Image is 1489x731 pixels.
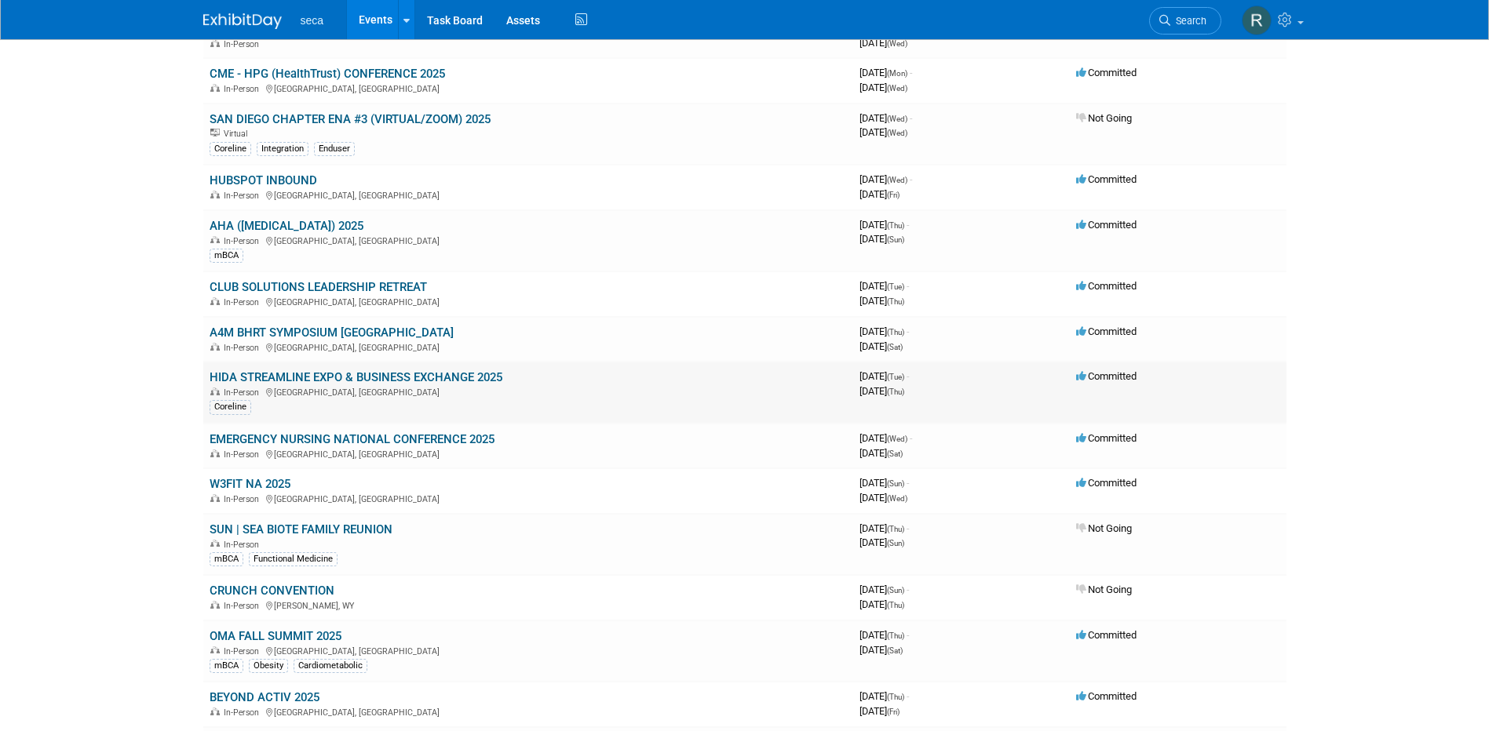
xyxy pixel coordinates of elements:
span: Not Going [1076,584,1132,595]
div: [GEOGRAPHIC_DATA], [GEOGRAPHIC_DATA] [210,385,847,398]
span: [DATE] [859,37,907,49]
span: (Wed) [887,84,907,93]
span: - [907,477,909,489]
a: Search [1149,7,1221,35]
a: W3FIT NA 2025 [210,477,290,491]
span: (Sat) [887,343,903,351]
span: (Tue) [887,282,904,291]
span: In-Person [224,494,264,504]
img: In-Person Event [210,387,220,395]
span: (Sun) [887,479,904,488]
span: In-Person [224,191,264,201]
span: Committed [1076,67,1137,78]
span: [DATE] [859,644,903,656]
div: [GEOGRAPHIC_DATA], [GEOGRAPHIC_DATA] [210,644,847,656]
span: - [907,325,909,337]
span: Virtual [224,129,252,139]
img: In-Person Event [210,601,220,609]
span: - [907,629,909,641]
img: In-Person Event [210,540,220,547]
span: (Sat) [887,646,903,655]
span: In-Person [224,343,264,353]
img: In-Person Event [210,39,220,47]
a: AHA ([MEDICAL_DATA]) 2025 [210,219,363,233]
span: (Thu) [887,525,904,533]
a: CLUB SOLUTIONS LEADERSHIP RETREAT [210,280,427,294]
span: Not Going [1076,522,1132,534]
span: [DATE] [859,126,907,138]
a: A4M BHRT SYMPOSIUM [GEOGRAPHIC_DATA] [210,325,454,340]
span: (Sun) [887,235,904,244]
span: (Thu) [887,693,904,701]
span: In-Person [224,707,264,718]
span: Committed [1076,219,1137,231]
img: Virtual Event [210,129,220,136]
img: In-Person Event [210,236,220,244]
span: (Fri) [887,707,900,716]
span: (Sat) [887,449,903,458]
span: (Wed) [887,435,907,443]
span: [DATE] [859,385,904,397]
span: [DATE] [859,82,907,93]
span: - [910,173,912,185]
div: [GEOGRAPHIC_DATA], [GEOGRAPHIC_DATA] [210,340,847,353]
span: - [907,370,909,382]
span: - [910,112,912,124]
span: In-Person [224,297,264,307]
a: CME - HPG (HealthTrust) CONFERENCE 2025 [210,67,445,81]
span: [DATE] [859,432,912,444]
span: (Thu) [887,631,904,640]
img: ExhibitDay [203,13,282,29]
span: In-Person [224,646,264,656]
div: [GEOGRAPHIC_DATA], [GEOGRAPHIC_DATA] [210,492,847,504]
div: Functional Medicine [249,552,338,566]
a: CRUNCH CONVENTION [210,584,334,598]
div: [GEOGRAPHIC_DATA], [GEOGRAPHIC_DATA] [210,447,847,460]
span: [DATE] [859,219,909,231]
div: mBCA [210,552,243,566]
span: (Thu) [887,387,904,396]
span: - [907,690,909,702]
span: (Thu) [887,601,904,609]
div: [GEOGRAPHIC_DATA], [GEOGRAPHIC_DATA] [210,234,847,246]
img: In-Person Event [210,297,220,305]
span: Committed [1076,629,1137,641]
div: Coreline [210,400,251,414]
div: Integration [257,142,308,156]
span: In-Person [224,236,264,246]
span: (Wed) [887,494,907,503]
span: [DATE] [859,492,907,504]
span: (Fri) [887,191,900,199]
img: In-Person Event [210,494,220,502]
span: In-Person [224,540,264,550]
span: Committed [1076,370,1137,382]
div: [PERSON_NAME], WY [210,598,847,611]
span: [DATE] [859,67,912,78]
span: [DATE] [859,340,903,352]
a: SUN | SEA BIOTE FAMILY REUNION [210,522,392,536]
span: Search [1170,15,1206,27]
span: - [910,67,912,78]
span: In-Person [224,449,264,460]
span: [DATE] [859,370,909,382]
div: [GEOGRAPHIC_DATA], [GEOGRAPHIC_DATA] [210,295,847,307]
div: mBCA [210,249,243,263]
span: - [910,432,912,444]
div: Enduser [314,142,355,156]
span: Not Going [1076,112,1132,124]
span: Committed [1076,477,1137,489]
span: [DATE] [859,233,904,245]
span: Committed [1076,690,1137,702]
span: In-Person [224,387,264,398]
a: SAN DIEGO CHAPTER ENA #3 (VIRTUAL/ZOOM) 2025 [210,112,491,126]
img: In-Person Event [210,449,220,457]
div: [GEOGRAPHIC_DATA], [GEOGRAPHIC_DATA] [210,188,847,201]
span: (Wed) [887,39,907,48]
span: (Sun) [887,539,904,547]
span: (Wed) [887,176,907,184]
img: In-Person Event [210,84,220,92]
span: In-Person [224,84,264,94]
span: [DATE] [859,705,900,717]
span: [DATE] [859,629,909,641]
div: [GEOGRAPHIC_DATA], [GEOGRAPHIC_DATA] [210,82,847,94]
